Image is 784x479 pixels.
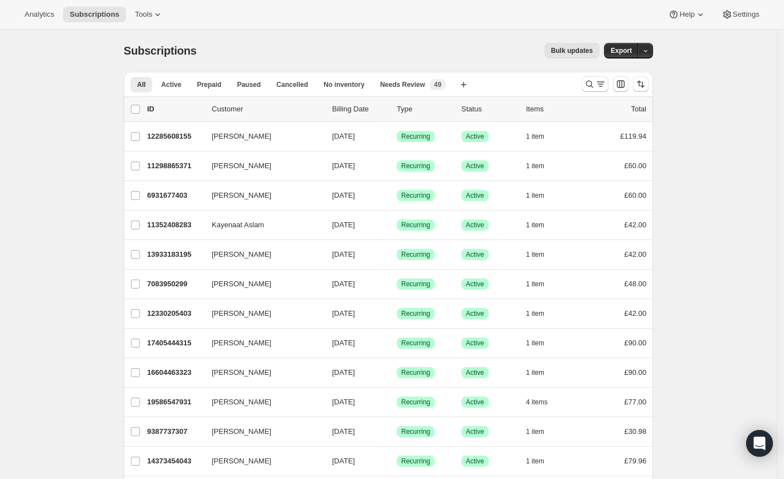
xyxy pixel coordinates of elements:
span: £42.00 [624,250,646,258]
div: 19586547931[PERSON_NAME][DATE]SuccessRecurringSuccessActive4 items£77.00 [147,394,646,410]
button: Search and filter results [582,76,608,92]
button: 4 items [526,394,560,410]
span: Recurring [401,250,430,259]
button: [PERSON_NAME] [205,334,316,352]
span: Active [466,221,484,229]
p: 11298865371 [147,160,203,172]
span: Needs Review [380,80,425,89]
span: [DATE] [332,250,355,258]
span: 1 item [526,221,544,229]
span: 1 item [526,280,544,289]
p: 11352408283 [147,219,203,231]
span: 1 item [526,368,544,377]
span: 4 items [526,398,548,407]
span: [DATE] [332,339,355,347]
button: [PERSON_NAME] [205,246,316,263]
span: Active [466,309,484,318]
button: [PERSON_NAME] [205,364,316,382]
button: Create new view [455,77,473,92]
span: Analytics [25,10,54,19]
span: Recurring [401,427,430,436]
span: [DATE] [332,280,355,288]
span: [PERSON_NAME] [212,367,271,378]
div: 6931677403[PERSON_NAME][DATE]SuccessRecurringSuccessActive1 item£60.00 [147,188,646,203]
span: [PERSON_NAME] [212,338,271,349]
span: 1 item [526,309,544,318]
span: Active [466,191,484,200]
button: 1 item [526,276,557,292]
button: 1 item [526,188,557,203]
p: Status [461,104,517,115]
span: Recurring [401,339,430,348]
span: Prepaid [197,80,221,89]
span: Cancelled [276,80,308,89]
span: Recurring [401,221,430,229]
button: 1 item [526,129,557,144]
span: Active [466,132,484,141]
span: [DATE] [332,191,355,199]
div: Open Intercom Messenger [746,430,773,457]
span: Recurring [401,132,430,141]
span: Help [679,10,694,19]
span: £30.98 [624,427,646,436]
span: Active [466,339,484,348]
span: 1 item [526,162,544,170]
span: Bulk updates [551,46,593,55]
p: 17405444315 [147,338,203,349]
span: Tools [135,10,152,19]
span: Recurring [401,162,430,170]
span: [DATE] [332,221,355,229]
span: [DATE] [332,457,355,465]
span: £90.00 [624,339,646,347]
button: 1 item [526,335,557,351]
span: Active [466,162,484,170]
p: 12330205403 [147,308,203,319]
button: Kayenaat Aslam [205,216,316,234]
span: Active [161,80,181,89]
div: 16604463323[PERSON_NAME][DATE]SuccessRecurringSuccessActive1 item£90.00 [147,365,646,380]
span: 1 item [526,132,544,141]
button: 1 item [526,217,557,233]
span: [PERSON_NAME] [212,249,271,260]
p: 9387737307 [147,426,203,437]
span: Recurring [401,280,430,289]
button: [PERSON_NAME] [205,452,316,470]
div: 9387737307[PERSON_NAME][DATE]SuccessRecurringSuccessActive1 item£30.98 [147,424,646,439]
div: 12330205403[PERSON_NAME][DATE]SuccessRecurringSuccessActive1 item£42.00 [147,306,646,321]
span: 1 item [526,191,544,200]
p: ID [147,104,203,115]
span: [DATE] [332,398,355,406]
button: [PERSON_NAME] [205,275,316,293]
div: Items [526,104,582,115]
button: Subscriptions [63,7,126,22]
div: 11352408283Kayenaat Aslam[DATE]SuccessRecurringSuccessActive1 item£42.00 [147,217,646,233]
span: Kayenaat Aslam [212,219,264,231]
button: [PERSON_NAME] [205,305,316,322]
span: [PERSON_NAME] [212,190,271,201]
p: 6931677403 [147,190,203,201]
span: [PERSON_NAME] [212,397,271,408]
span: [DATE] [332,309,355,317]
button: Settings [715,7,766,22]
span: Export [611,46,632,55]
span: 1 item [526,457,544,466]
p: 13933183195 [147,249,203,260]
button: Export [604,43,639,58]
span: Active [466,427,484,436]
span: 1 item [526,250,544,259]
span: Recurring [401,191,430,200]
button: [PERSON_NAME] [205,157,316,175]
p: 14373454043 [147,456,203,467]
p: 7083950299 [147,278,203,290]
span: [DATE] [332,427,355,436]
span: Paused [237,80,261,89]
p: 12285608155 [147,131,203,142]
span: [PERSON_NAME] [212,160,271,172]
button: [PERSON_NAME] [205,393,316,411]
span: Recurring [401,309,430,318]
span: [DATE] [332,368,355,377]
button: [PERSON_NAME] [205,128,316,145]
span: £79.96 [624,457,646,465]
button: Bulk updates [544,43,600,58]
span: Active [466,398,484,407]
